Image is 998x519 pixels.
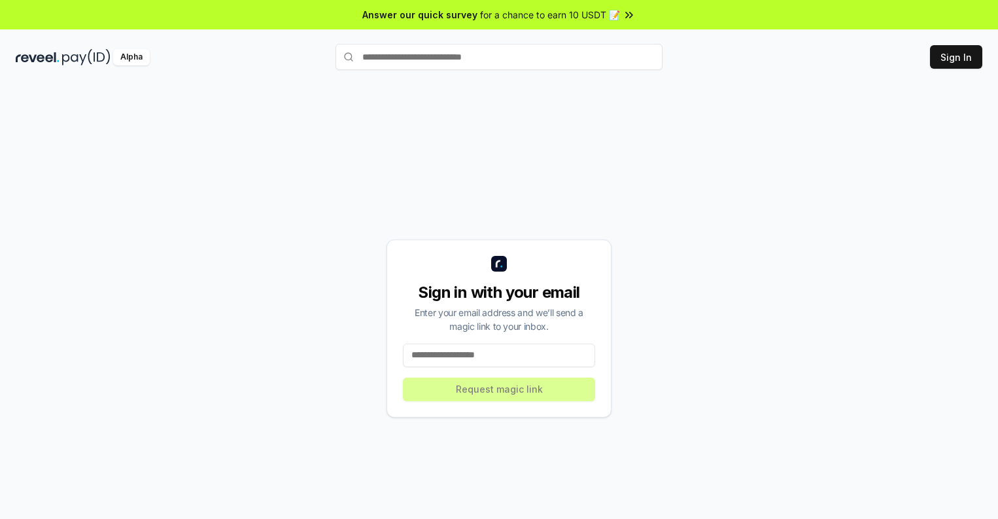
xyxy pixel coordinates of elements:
[113,49,150,65] div: Alpha
[491,256,507,272] img: logo_small
[62,49,111,65] img: pay_id
[480,8,620,22] span: for a chance to earn 10 USDT 📝
[403,282,595,303] div: Sign in with your email
[930,45,982,69] button: Sign In
[362,8,477,22] span: Answer our quick survey
[16,49,60,65] img: reveel_dark
[403,306,595,333] div: Enter your email address and we’ll send a magic link to your inbox.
